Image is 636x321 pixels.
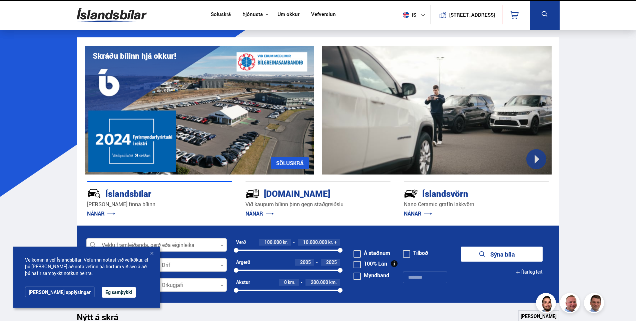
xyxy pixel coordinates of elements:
div: Akstur [236,280,250,285]
button: Sýna bíla [461,247,543,262]
img: eKx6w-_Home_640_.png [85,46,314,175]
label: 100% Lán [354,261,387,266]
button: Ítarleg leit [516,265,543,280]
div: Íslandsbílar [87,187,208,199]
span: kr. [328,240,333,245]
span: 100.000 [264,239,282,245]
img: FbJEzSuNWCJXmdc-.webp [585,294,605,314]
a: [STREET_ADDRESS] [434,5,499,24]
img: G0Ugv5HjCgRt.svg [77,4,147,26]
span: + [334,240,337,245]
span: km. [329,280,337,285]
p: Nano Ceramic grafín lakkvörn [404,201,549,208]
a: Um okkur [277,11,299,18]
span: 200.000 [311,279,328,285]
img: JRvxyua_JYH6wB4c.svg [87,187,101,201]
h1: Skráðu bílinn hjá okkur! [93,51,176,60]
img: -Svtn6bYgwAsiwNX.svg [404,187,418,201]
p: [PERSON_NAME] finna bílinn [87,201,232,208]
label: Myndband [354,273,389,278]
span: kr. [283,240,288,245]
div: Íslandsvörn [404,187,525,199]
span: is [400,12,417,18]
span: 0 [284,279,287,285]
a: NÁNAR [87,210,115,217]
img: siFngHWaQ9KaOqBr.png [561,294,581,314]
button: [STREET_ADDRESS] [452,12,493,18]
img: nhp88E3Fdnt1Opn2.png [537,294,557,314]
img: svg+xml;base64,PHN2ZyB4bWxucz0iaHR0cDovL3d3dy53My5vcmcvMjAwMC9zdmciIHdpZHRoPSI1MTIiIGhlaWdodD0iNT... [403,12,409,18]
span: 2005 [300,259,311,265]
span: 10.000.000 [303,239,327,245]
a: [PERSON_NAME] upplýsingar [25,287,94,297]
label: Á staðnum [354,250,390,256]
button: is [400,5,430,25]
span: Velkomin á vef Íslandsbílar. Vefurinn notast við vefkökur, ef þú [PERSON_NAME] að nota vefinn þá ... [25,257,148,277]
button: Ég samþykki [102,287,136,298]
a: NÁNAR [404,210,432,217]
div: [DOMAIN_NAME] [245,187,367,199]
span: 2025 [326,259,337,265]
p: Við kaupum bílinn þinn gegn staðgreiðslu [245,201,391,208]
span: km. [288,280,295,285]
img: tr5P-W3DuiFaO7aO.svg [245,187,259,201]
div: Árgerð [236,260,250,265]
div: Verð [236,240,246,245]
a: NÁNAR [245,210,274,217]
label: Tilboð [403,250,428,256]
a: Vefverslun [311,11,336,18]
a: Söluskrá [211,11,231,18]
a: SÖLUSKRÁ [271,157,309,169]
button: Þjónusta [242,11,263,18]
